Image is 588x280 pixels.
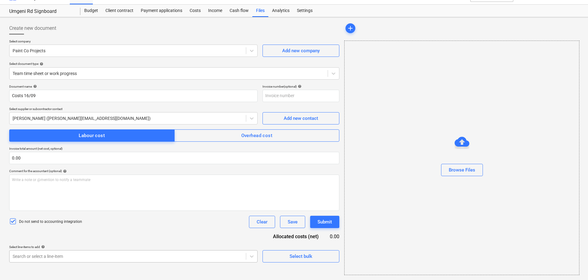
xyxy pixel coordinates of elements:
[9,245,258,249] div: Select line-items to add
[9,62,339,66] div: Select document type
[557,250,588,280] iframe: Chat Widget
[9,147,339,152] p: Invoice total amount (net cost, optional)
[344,41,579,275] div: Browse Files
[9,85,258,89] div: Document name
[9,39,258,45] p: Select company
[226,5,252,17] a: Cash flow
[293,5,316,17] a: Settings
[9,107,258,112] p: Select supplier or subcontractor contact
[282,47,320,55] div: Add new company
[252,5,268,17] a: Files
[268,5,293,17] a: Analytics
[174,129,340,142] button: Overhead cost
[249,216,275,228] button: Clear
[318,218,332,226] div: Submit
[284,114,318,122] div: Add new contact
[262,112,339,124] button: Add new contact
[241,132,273,140] div: Overhead cost
[257,218,267,226] div: Clear
[280,216,305,228] button: Save
[262,45,339,57] button: Add new company
[310,216,339,228] button: Submit
[329,233,339,240] div: 0.00
[9,152,339,164] input: Invoice total amount (net cost, optional)
[40,245,45,249] span: help
[204,5,226,17] a: Income
[449,166,475,174] div: Browse Files
[62,169,67,173] span: help
[79,132,105,140] div: Labour cost
[102,5,137,17] a: Client contract
[19,219,82,224] p: Do not send to accounting integration
[32,85,37,88] span: help
[297,85,302,88] span: help
[347,25,354,32] span: add
[262,90,339,102] input: Invoice number
[137,5,186,17] a: Payment applications
[288,218,298,226] div: Save
[441,164,483,176] button: Browse Files
[9,129,175,142] button: Labour cost
[9,8,73,15] div: Umgeni Rd Signboard
[259,233,329,240] div: Allocated costs (net)
[262,250,339,262] button: Select bulk
[290,252,312,260] div: Select bulk
[9,169,339,173] div: Comment for the accountant (optional)
[186,5,204,17] a: Costs
[9,25,56,32] span: Create new document
[38,62,43,66] span: help
[262,85,339,89] div: Invoice number (optional)
[9,90,258,102] input: Document name
[81,5,102,17] a: Budget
